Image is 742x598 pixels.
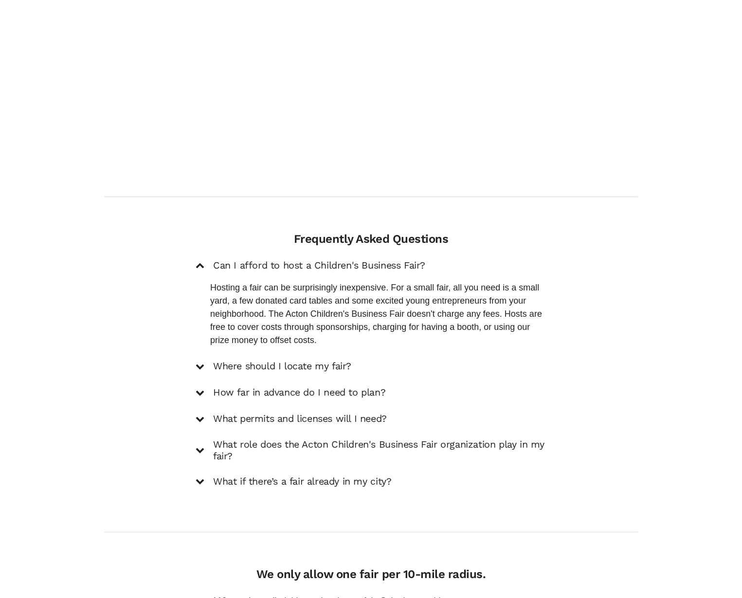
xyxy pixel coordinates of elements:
[213,476,391,488] h5: What if there’s a fair already in my city?
[196,232,546,246] h4: Frequently Asked Questions
[213,260,425,272] h5: Can I afford to host a Children's Business Fair?
[213,387,385,399] h5: How far in advance do I need to plan?
[213,413,387,425] h5: What permits and licenses will I need?
[213,439,546,462] h5: What role does the Acton Children's Business Fair organization play in my fair?
[210,281,546,347] p: Hosting a fair can be surprisingly inexpensive. For a small fair, all you need is a small yard, a...
[213,361,351,372] h5: Where should I locate my fair?
[196,567,546,581] h4: We only allow one fair per 10-mile radius.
